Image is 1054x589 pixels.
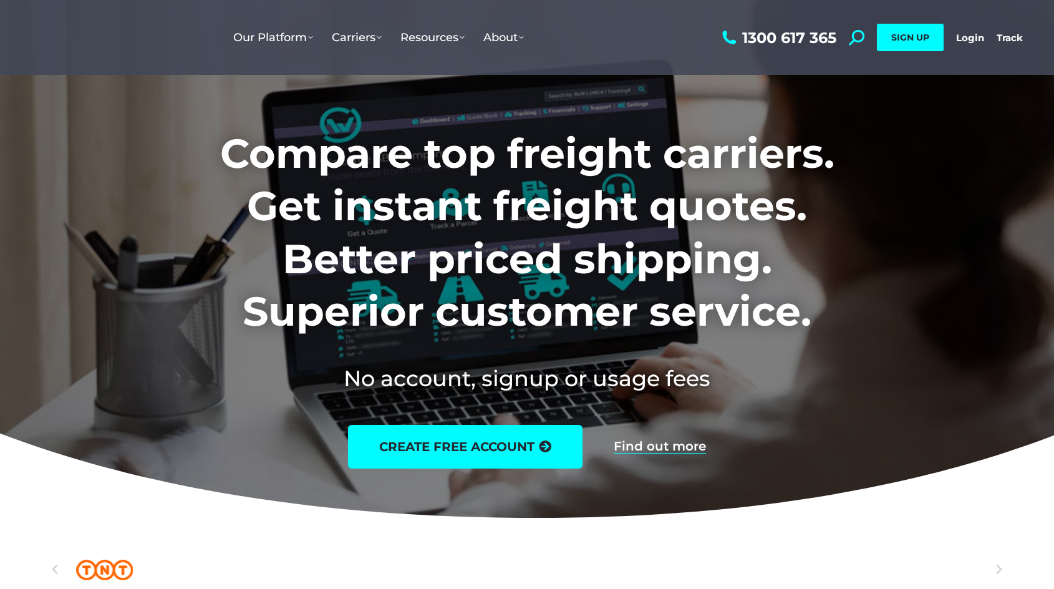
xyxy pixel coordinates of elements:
[474,18,533,57] a: About
[233,31,313,44] span: Our Platform
[391,18,474,57] a: Resources
[483,31,524,44] span: About
[332,31,382,44] span: Carriers
[322,18,391,57] a: Carriers
[877,24,944,51] a: SIGN UP
[138,127,917,338] h1: Compare top freight carriers. Get instant freight quotes. Better priced shipping. Superior custom...
[891,32,929,43] span: SIGN UP
[400,31,465,44] span: Resources
[224,18,322,57] a: Our Platform
[138,363,917,394] h2: No account, signup or usage fees
[614,440,706,454] a: Find out more
[956,32,984,44] a: Login
[348,425,583,469] a: create free account
[719,30,836,46] a: 1300 617 365
[997,32,1023,44] a: Track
